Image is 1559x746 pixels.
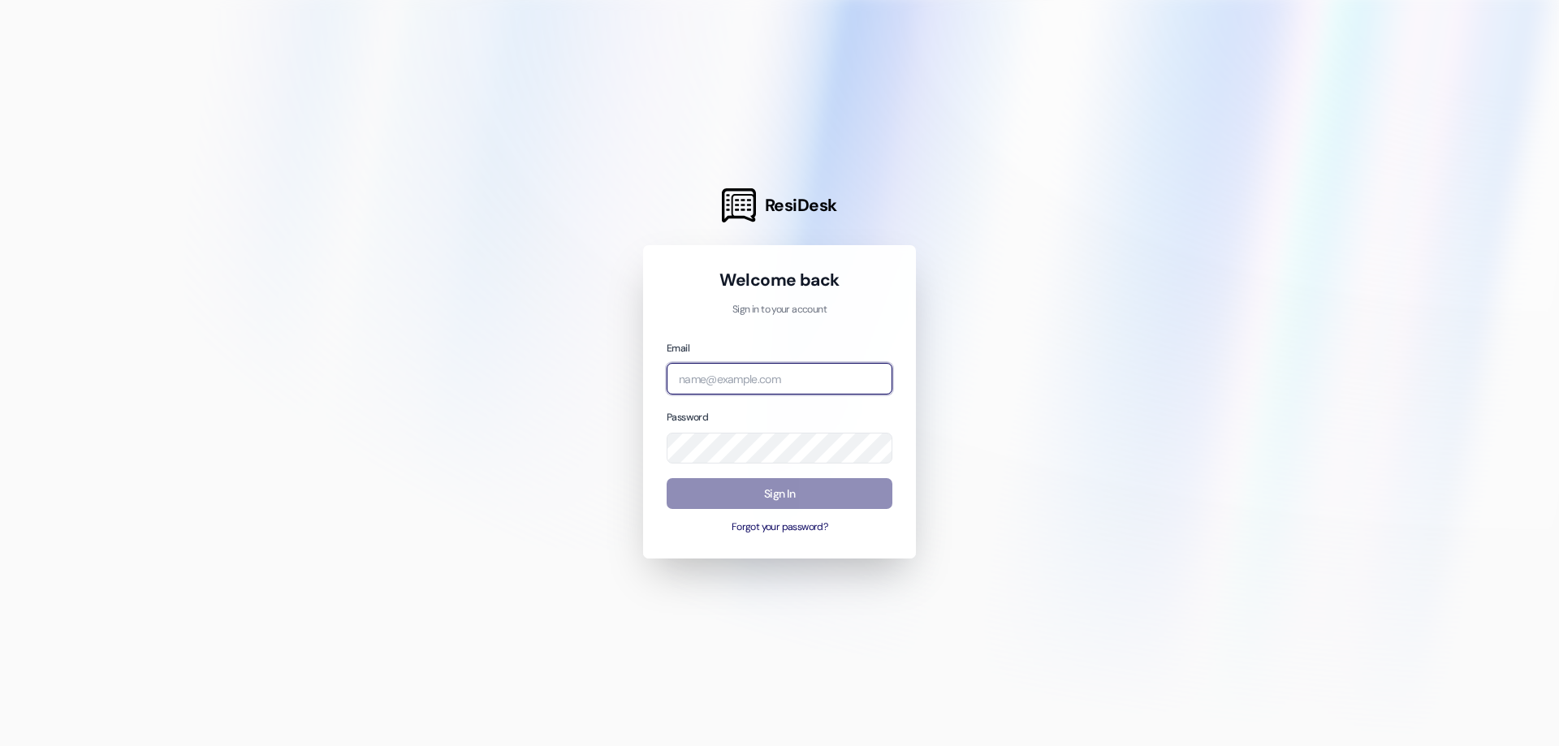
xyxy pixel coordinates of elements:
span: ResiDesk [765,194,837,217]
button: Sign In [667,478,892,510]
img: ResiDesk Logo [722,188,756,222]
label: Email [667,342,689,355]
input: name@example.com [667,363,892,395]
button: Forgot your password? [667,520,892,535]
p: Sign in to your account [667,303,892,317]
label: Password [667,411,708,424]
h1: Welcome back [667,269,892,291]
